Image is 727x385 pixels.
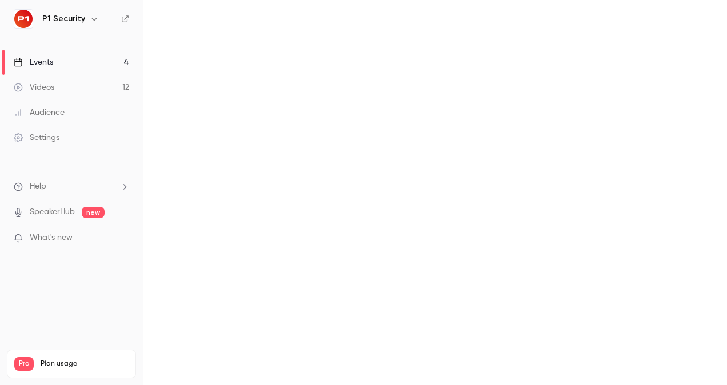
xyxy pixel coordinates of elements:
[14,181,129,192] li: help-dropdown-opener
[14,57,53,68] div: Events
[14,10,33,28] img: P1 Security
[30,232,73,244] span: What's new
[82,207,105,218] span: new
[115,233,129,243] iframe: Noticeable Trigger
[30,181,46,192] span: Help
[42,13,85,25] h6: P1 Security
[14,132,59,143] div: Settings
[14,107,65,118] div: Audience
[30,206,75,218] a: SpeakerHub
[14,357,34,371] span: Pro
[41,359,129,368] span: Plan usage
[14,82,54,93] div: Videos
